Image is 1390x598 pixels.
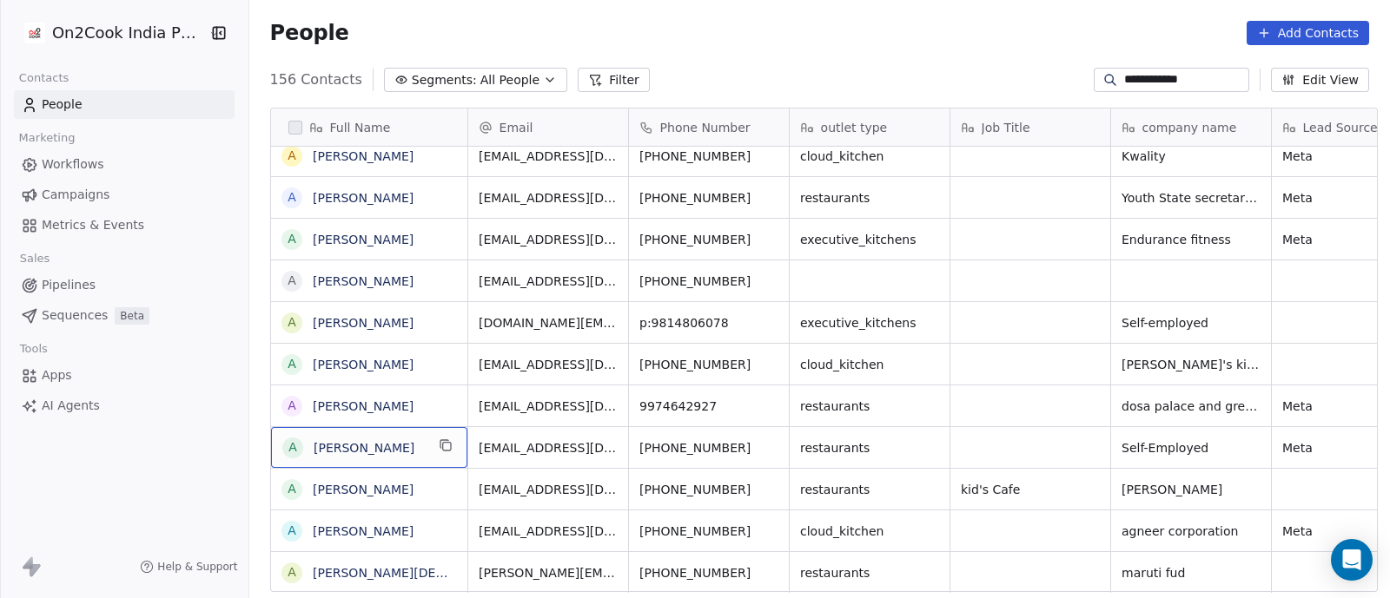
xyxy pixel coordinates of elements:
[14,150,235,179] a: Workflows
[639,481,778,498] span: [PHONE_NUMBER]
[1247,21,1369,45] button: Add Contacts
[271,108,467,146] div: Full Name
[42,216,144,234] span: Metrics & Events
[1122,231,1261,248] span: Endurance fitness
[1122,398,1261,415] span: dosa palace and green chilly bhajipav
[314,441,414,455] a: [PERSON_NAME]
[961,481,1100,498] span: kid's Cafe
[479,231,618,248] span: [EMAIL_ADDRESS][DOMAIN_NAME]
[800,314,939,332] span: executive_kitchens
[639,273,778,290] span: [PHONE_NUMBER]
[800,439,939,457] span: restaurants
[42,397,100,415] span: AI Agents
[288,230,296,248] div: A
[412,71,477,89] span: Segments:
[313,316,414,330] a: [PERSON_NAME]
[1122,522,1261,540] span: agneer corporation
[42,276,96,294] span: Pipelines
[800,148,939,165] span: cloud_kitchen
[288,313,296,332] div: A
[1331,539,1373,581] div: Open Intercom Messenger
[821,119,888,136] span: outlet type
[790,108,950,146] div: outlet type
[468,108,628,146] div: Email
[288,438,297,457] div: A
[12,336,55,362] span: Tools
[1122,189,1261,207] span: Youth State secretary at [GEOGRAPHIC_DATA], [GEOGRAPHIC_DATA]
[629,108,789,146] div: Phone Number
[11,65,76,91] span: Contacts
[479,481,618,498] span: [EMAIL_ADDRESS][DOMAIN_NAME]
[52,22,204,44] span: On2Cook India Pvt. Ltd.
[14,271,235,299] a: Pipelines
[479,398,618,415] span: [EMAIL_ADDRESS][DOMAIN_NAME]
[288,397,296,415] div: A
[14,181,235,209] a: Campaigns
[21,18,196,48] button: On2Cook India Pvt. Ltd.
[14,211,235,240] a: Metrics & Events
[639,314,778,332] span: p:9814806078
[1142,119,1237,136] span: company name
[500,119,533,136] span: Email
[288,480,296,498] div: A
[800,189,939,207] span: restaurants
[271,147,468,593] div: grid
[479,564,618,582] span: [PERSON_NAME][EMAIL_ADDRESS][DOMAIN_NAME]
[479,439,618,457] span: [EMAIL_ADDRESS][DOMAIN_NAME]
[800,231,939,248] span: executive_kitchens
[288,563,296,582] div: A
[639,356,778,373] span: [PHONE_NUMBER]
[42,186,109,204] span: Campaigns
[42,366,72,384] span: Apps
[1122,481,1261,498] span: [PERSON_NAME]
[313,149,414,163] a: [PERSON_NAME]
[157,560,237,574] span: Help & Support
[288,147,296,165] div: A
[313,358,414,371] a: [PERSON_NAME]
[800,398,939,415] span: restaurants
[313,274,414,288] a: [PERSON_NAME]
[313,566,552,580] a: [PERSON_NAME][DEMOGRAPHIC_DATA]
[270,69,362,90] span: 156 Contacts
[639,564,778,582] span: [PHONE_NUMBER]
[800,522,939,540] span: cloud_kitchen
[288,188,296,207] div: A
[479,356,618,373] span: [EMAIL_ADDRESS][DOMAIN_NAME]
[1122,356,1261,373] span: [PERSON_NAME]'s kitchen
[42,155,104,174] span: Workflows
[982,119,1030,136] span: Job Title
[313,191,414,205] a: [PERSON_NAME]
[950,108,1110,146] div: Job Title
[1111,108,1271,146] div: company name
[330,119,391,136] span: Full Name
[479,314,618,332] span: [DOMAIN_NAME][EMAIL_ADDRESS][DOMAIN_NAME]
[800,481,939,498] span: restaurants
[480,71,539,89] span: All People
[140,560,237,574] a: Help & Support
[639,148,778,165] span: [PHONE_NUMBER]
[14,361,235,390] a: Apps
[1271,68,1369,92] button: Edit View
[313,399,414,413] a: [PERSON_NAME]
[578,68,650,92] button: Filter
[14,391,235,420] a: AI Agents
[288,355,296,373] div: A
[115,307,149,325] span: Beta
[639,398,778,415] span: 9974642927
[1122,148,1261,165] span: Kwality
[14,90,235,119] a: People
[800,356,939,373] span: cloud_kitchen
[12,246,57,272] span: Sales
[639,231,778,248] span: [PHONE_NUMBER]
[42,95,83,114] span: People
[1303,119,1378,136] span: Lead Source
[479,148,618,165] span: [EMAIL_ADDRESS][DOMAIN_NAME]
[313,483,414,496] a: [PERSON_NAME]
[313,233,414,246] a: [PERSON_NAME]
[1122,564,1261,582] span: maruti fud
[288,522,296,540] div: A
[639,189,778,207] span: [PHONE_NUMBER]
[42,306,108,325] span: Sequences
[11,125,83,151] span: Marketing
[479,273,618,290] span: [EMAIL_ADDRESS][DOMAIN_NAME]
